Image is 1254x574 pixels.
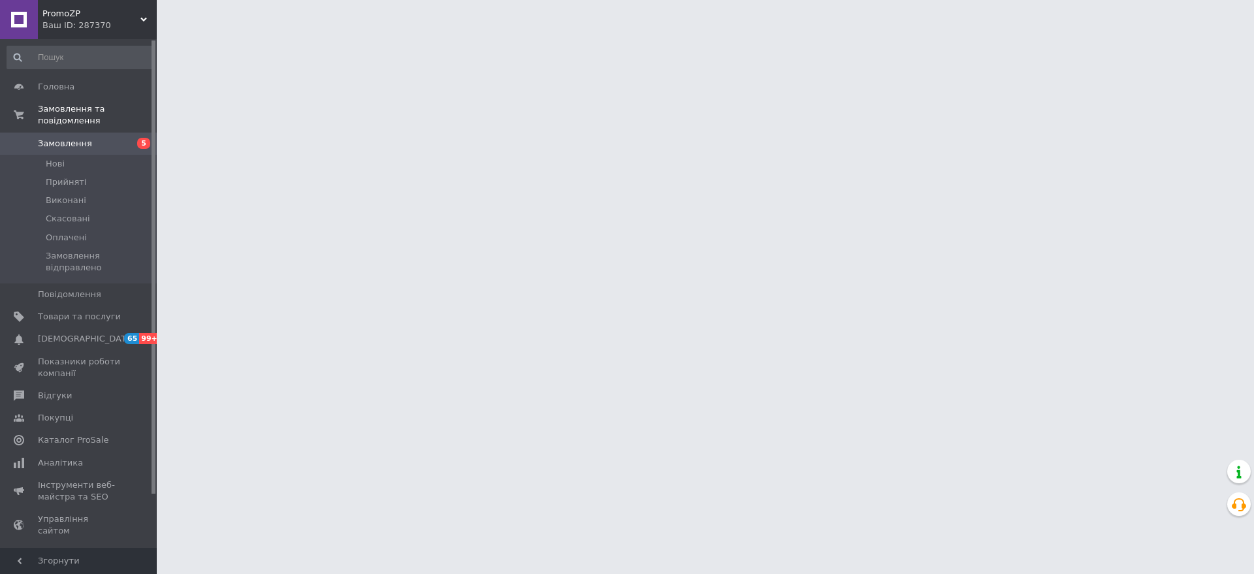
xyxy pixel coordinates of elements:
span: Покупці [38,412,73,424]
span: Повідомлення [38,289,101,300]
span: Каталог ProSale [38,434,108,446]
span: Оплачені [46,232,87,244]
span: Відгуки [38,390,72,402]
span: 99+ [139,333,161,344]
span: 5 [137,138,150,149]
span: Товари та послуги [38,311,121,323]
span: Інструменти веб-майстра та SEO [38,479,121,503]
span: 65 [124,333,139,344]
span: Нові [46,158,65,170]
input: Пошук [7,46,154,69]
span: [DEMOGRAPHIC_DATA] [38,333,135,345]
span: Показники роботи компанії [38,356,121,379]
span: Замовлення та повідомлення [38,103,157,127]
span: Скасовані [46,213,90,225]
span: Головна [38,81,74,93]
span: Прийняті [46,176,86,188]
span: Замовлення відправлено [46,250,153,274]
span: Виконані [46,195,86,206]
span: Управління сайтом [38,513,121,537]
span: Аналітика [38,457,83,469]
span: PromoZP [42,8,140,20]
span: Замовлення [38,138,92,150]
div: Ваш ID: 287370 [42,20,157,31]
